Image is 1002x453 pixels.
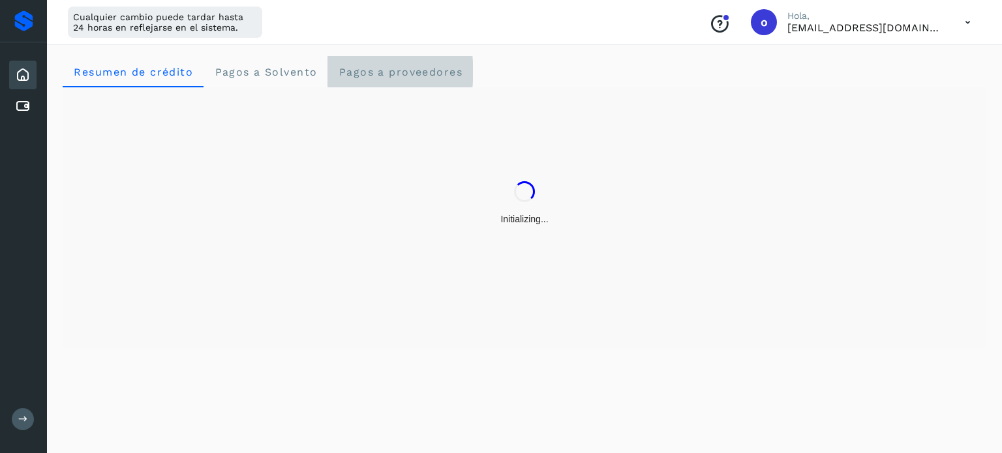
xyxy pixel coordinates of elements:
[787,10,944,22] p: Hola,
[338,66,463,78] span: Pagos a proveedores
[9,61,37,89] div: Inicio
[214,66,317,78] span: Pagos a Solvento
[787,22,944,34] p: orlando@rfllogistics.com.mx
[9,92,37,121] div: Cuentas por pagar
[73,66,193,78] span: Resumen de crédito
[68,7,262,38] div: Cualquier cambio puede tardar hasta 24 horas en reflejarse en el sistema.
